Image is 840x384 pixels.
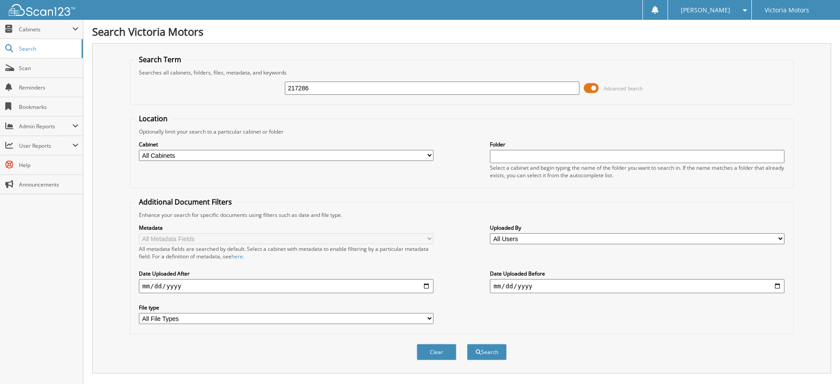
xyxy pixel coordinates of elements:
button: Clear [417,344,456,360]
span: User Reports [19,142,72,149]
div: Searches all cabinets, folders, files, metadata, and keywords [134,69,789,76]
div: Enhance your search for specific documents using filters such as date and file type. [134,211,789,219]
label: Cabinet [139,141,433,148]
label: Date Uploaded After [139,270,433,277]
div: Optionally limit your search to a particular cabinet or folder [134,128,789,135]
span: Scan [19,64,78,72]
legend: Search Term [134,55,186,64]
span: Advanced Search [604,85,643,92]
label: Date Uploaded Before [490,270,784,277]
label: Folder [490,141,784,148]
input: end [490,279,784,293]
span: Victoria Motors [765,7,809,13]
label: File type [139,304,433,311]
label: Uploaded By [490,224,784,231]
span: Search [19,45,77,52]
label: Metadata [139,224,433,231]
div: Select a cabinet and begin typing the name of the folder you want to search in. If the name match... [490,164,784,179]
img: scan123-logo-white.svg [9,4,75,16]
span: Cabinets [19,26,72,33]
a: here [231,253,243,260]
button: Search [467,344,507,360]
input: start [139,279,433,293]
span: Admin Reports [19,123,72,130]
h1: Search Victoria Motors [92,24,831,39]
span: [PERSON_NAME] [681,7,730,13]
span: Reminders [19,84,78,91]
div: All metadata fields are searched by default. Select a cabinet with metadata to enable filtering b... [139,245,433,260]
span: Help [19,161,78,169]
legend: Location [134,114,172,123]
legend: Additional Document Filters [134,197,236,207]
span: Bookmarks [19,103,78,111]
span: Announcements [19,181,78,188]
